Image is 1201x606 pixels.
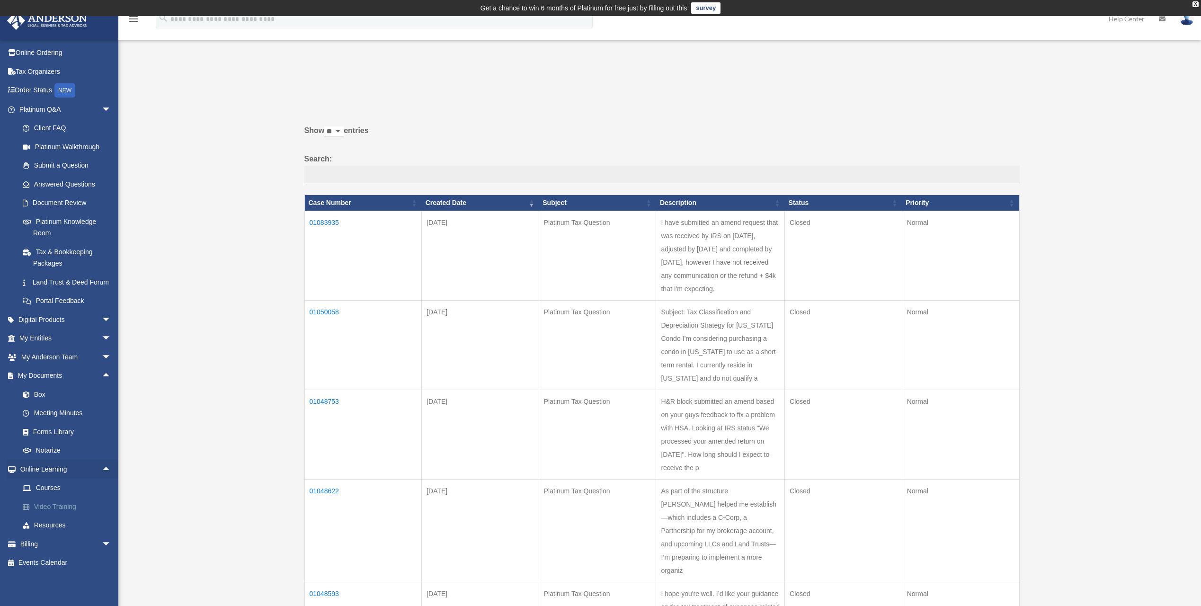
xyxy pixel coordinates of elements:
[656,301,785,390] td: Subject: Tax Classification and Depreciation Strategy for [US_STATE] Condo I’m considering purcha...
[7,535,125,553] a: Billingarrow_drop_down
[480,2,687,14] div: Get a chance to win 6 months of Platinum for free just by filling out this
[158,13,169,23] i: search
[656,195,785,211] th: Description: activate to sort column ascending
[13,156,121,175] a: Submit a Question
[102,100,121,119] span: arrow_drop_down
[13,497,125,516] a: Video Training
[422,301,539,390] td: [DATE]
[7,100,121,119] a: Platinum Q&Aarrow_drop_down
[902,390,1019,480] td: Normal
[102,366,121,386] span: arrow_drop_up
[7,44,125,62] a: Online Ordering
[13,137,121,156] a: Platinum Walkthrough
[7,366,125,385] a: My Documentsarrow_drop_up
[422,211,539,301] td: [DATE]
[902,301,1019,390] td: Normal
[13,175,116,194] a: Answered Questions
[785,195,902,211] th: Status: activate to sort column ascending
[13,292,121,311] a: Portal Feedback
[656,480,785,582] td: As part of the structure [PERSON_NAME] helped me establish—which includes a C-Corp, a Partnership...
[785,211,902,301] td: Closed
[304,124,1020,147] label: Show entries
[102,460,121,479] span: arrow_drop_up
[13,479,125,498] a: Courses
[539,390,656,480] td: Platinum Tax Question
[13,441,125,460] a: Notarize
[304,390,422,480] td: 01048753
[785,480,902,582] td: Closed
[13,273,121,292] a: Land Trust & Deed Forum
[691,2,721,14] a: survey
[539,195,656,211] th: Subject: activate to sort column ascending
[324,126,344,137] select: Showentries
[13,194,121,213] a: Document Review
[128,17,139,25] a: menu
[7,310,125,329] a: Digital Productsarrow_drop_down
[102,310,121,330] span: arrow_drop_down
[13,242,121,273] a: Tax & Bookkeeping Packages
[7,460,125,479] a: Online Learningarrow_drop_up
[902,480,1019,582] td: Normal
[304,195,422,211] th: Case Number: activate to sort column ascending
[902,195,1019,211] th: Priority: activate to sort column ascending
[1180,12,1194,26] img: User Pic
[304,301,422,390] td: 01050058
[785,301,902,390] td: Closed
[422,195,539,211] th: Created Date: activate to sort column ascending
[13,385,125,404] a: Box
[656,211,785,301] td: I have submitted an amend request that was received by IRS on [DATE], adjusted by [DATE] and comp...
[7,329,125,348] a: My Entitiesarrow_drop_down
[7,62,125,81] a: Tax Organizers
[7,553,125,572] a: Events Calendar
[7,348,125,366] a: My Anderson Teamarrow_drop_down
[102,329,121,348] span: arrow_drop_down
[13,212,121,242] a: Platinum Knowledge Room
[539,301,656,390] td: Platinum Tax Question
[304,211,422,301] td: 01083935
[422,390,539,480] td: [DATE]
[102,348,121,367] span: arrow_drop_down
[13,119,121,138] a: Client FAQ
[13,404,125,423] a: Meeting Minutes
[7,81,125,100] a: Order StatusNEW
[656,390,785,480] td: H&R block submitted an amend based on your guys feedback to fix a problem with HSA. Looking at IR...
[4,11,90,30] img: Anderson Advisors Platinum Portal
[304,480,422,582] td: 01048622
[785,390,902,480] td: Closed
[54,83,75,98] div: NEW
[128,13,139,25] i: menu
[102,535,121,554] span: arrow_drop_down
[304,166,1020,184] input: Search:
[1192,1,1199,7] div: close
[539,211,656,301] td: Platinum Tax Question
[304,152,1020,184] label: Search:
[422,480,539,582] td: [DATE]
[13,516,125,535] a: Resources
[13,422,125,441] a: Forms Library
[539,480,656,582] td: Platinum Tax Question
[902,211,1019,301] td: Normal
